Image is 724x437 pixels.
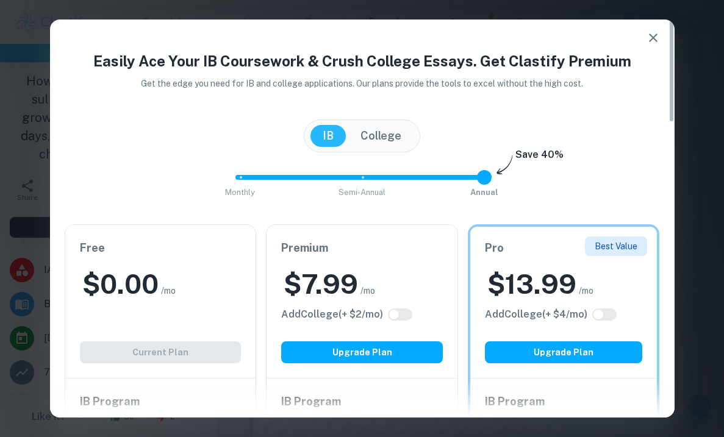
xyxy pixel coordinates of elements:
span: /mo [360,284,375,297]
h2: $ 7.99 [284,266,358,302]
h6: Click to see all the additional College features. [281,307,383,322]
button: IB [310,125,346,147]
span: Monthly [225,188,255,197]
h6: Save 40% [515,147,564,168]
span: /mo [579,284,593,297]
h2: $ 0.00 [82,266,159,302]
h6: Click to see all the additional College features. [485,307,587,322]
p: Best Value [595,240,637,253]
h6: Free [80,240,242,257]
h2: $ 13.99 [487,266,576,302]
h6: Premium [281,240,443,257]
button: College [348,125,414,147]
h4: Easily Ace Your IB Coursework & Crush College Essays. Get Clastify Premium [65,50,660,72]
h6: Pro [485,240,643,257]
p: Get the edge you need for IB and college applications. Our plans provide the tools to excel witho... [124,77,600,90]
span: /mo [161,284,176,297]
img: subscription-arrow.svg [496,155,513,176]
button: Upgrade Plan [485,341,643,363]
span: Semi-Annual [339,188,385,197]
button: Upgrade Plan [281,341,443,363]
span: Annual [470,188,498,197]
